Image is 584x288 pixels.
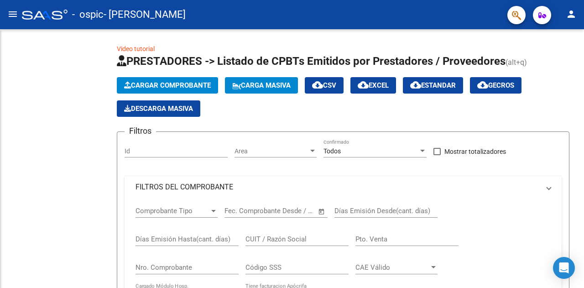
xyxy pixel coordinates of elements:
[312,79,323,90] mat-icon: cloud_download
[124,105,193,113] span: Descarga Masiva
[235,147,308,155] span: Area
[232,81,291,89] span: Carga Masiva
[124,81,211,89] span: Cargar Comprobante
[410,81,456,89] span: Estandar
[317,206,327,217] button: Open calendar
[305,77,344,94] button: CSV
[553,257,575,279] div: Open Intercom Messenger
[7,9,18,20] mat-icon: menu
[136,182,540,192] mat-panel-title: FILTROS DEL COMPROBANTE
[410,79,421,90] mat-icon: cloud_download
[506,58,527,67] span: (alt+q)
[117,45,155,52] a: Video tutorial
[358,79,369,90] mat-icon: cloud_download
[125,176,562,198] mat-expansion-panel-header: FILTROS DEL COMPROBANTE
[323,147,341,155] span: Todos
[225,77,298,94] button: Carga Masiva
[136,207,209,215] span: Comprobante Tipo
[470,77,521,94] button: Gecros
[403,77,463,94] button: Estandar
[117,77,218,94] button: Cargar Comprobante
[117,100,200,117] app-download-masive: Descarga masiva de comprobantes (adjuntos)
[117,100,200,117] button: Descarga Masiva
[358,81,389,89] span: EXCEL
[104,5,186,25] span: - [PERSON_NAME]
[224,207,261,215] input: Fecha inicio
[444,146,506,157] span: Mostrar totalizadores
[125,125,156,137] h3: Filtros
[477,81,514,89] span: Gecros
[117,55,506,68] span: PRESTADORES -> Listado de CPBTs Emitidos por Prestadores / Proveedores
[72,5,104,25] span: - ospic
[312,81,336,89] span: CSV
[477,79,488,90] mat-icon: cloud_download
[566,9,577,20] mat-icon: person
[350,77,396,94] button: EXCEL
[270,207,314,215] input: Fecha fin
[355,263,429,272] span: CAE Válido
